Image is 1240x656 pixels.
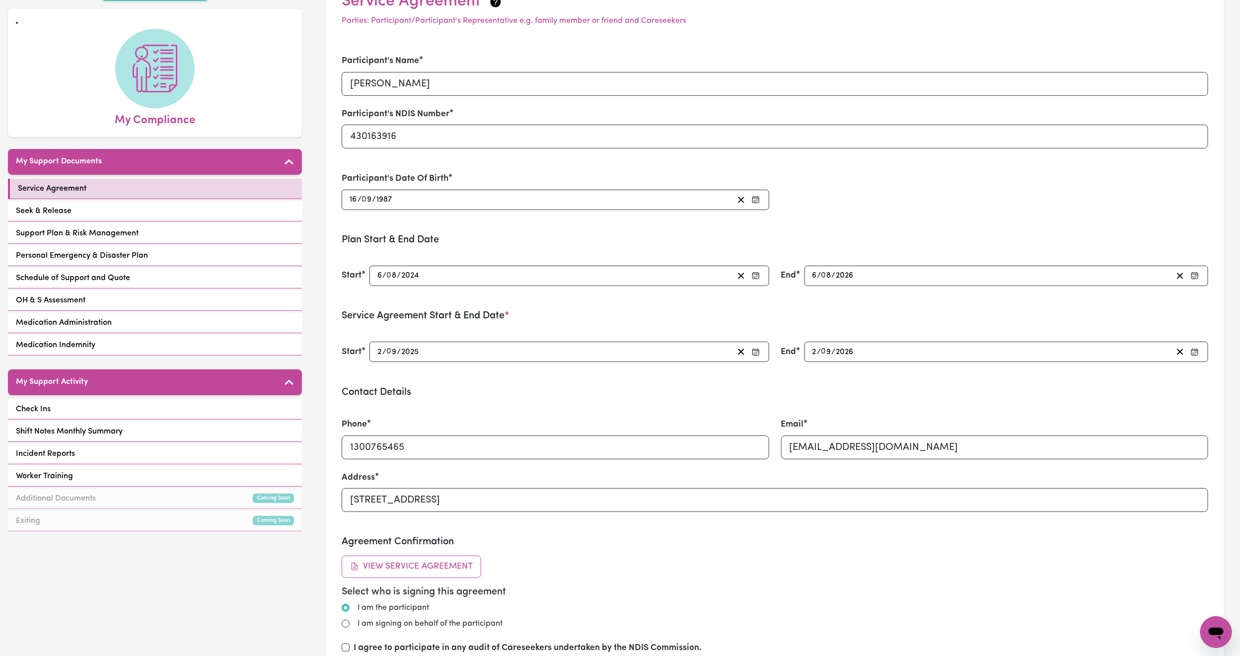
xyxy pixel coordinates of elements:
label: Participant's Name [342,55,419,68]
input: ---- [401,269,420,283]
h5: My Support Activity [16,377,88,387]
h5: My Support Documents [16,157,102,166]
span: / [382,348,386,357]
span: OH & S Assessment [16,294,85,306]
input: -- [822,345,832,359]
a: Schedule of Support and Quote [8,268,302,289]
span: / [397,271,401,280]
input: -- [387,345,397,359]
span: / [397,348,401,357]
label: Start [342,269,362,282]
span: Personal Emergency & Disaster Plan [16,250,148,262]
span: / [817,271,821,280]
label: End [781,269,797,282]
h3: Service Agreement Start & End Date [342,310,1208,322]
a: Incident Reports [8,444,302,464]
h3: Agreement Confirmation [342,536,1208,548]
span: / [372,195,376,204]
span: Shift Notes Monthly Summary [16,426,123,437]
span: / [358,195,362,204]
span: Service Agreement [18,183,86,195]
label: Start [342,346,362,359]
a: Support Plan & Risk Management [8,223,302,244]
span: Medication Indemnity [16,339,95,351]
span: 0 [386,272,391,280]
a: My Compliance [16,29,294,129]
input: -- [349,193,358,207]
span: Exiting [16,515,40,527]
label: Phone [342,418,367,431]
span: 0 [362,196,366,204]
input: -- [377,345,382,359]
button: View Service Agreement [342,556,481,578]
input: ---- [836,345,855,359]
span: Seek & Release [16,205,72,217]
a: Worker Training [8,466,302,487]
span: My Compliance [115,108,195,129]
span: 0 [386,348,391,356]
input: ---- [836,269,855,283]
label: Address [342,471,375,484]
label: Participant's NDIS Number [342,108,449,121]
label: I am the participant [358,602,429,614]
button: My Support Activity [8,369,302,395]
label: I am signing on behalf of the participant [358,618,503,630]
a: Additional DocumentsComing Soon [8,489,302,509]
input: ---- [401,345,420,359]
input: -- [812,345,817,359]
label: Participant's Date Of Birth [342,172,448,185]
a: Service Agreement [8,179,302,199]
span: 0 [821,272,826,280]
small: Coming Soon [253,516,294,525]
span: Schedule of Support and Quote [16,272,130,284]
label: Email [781,418,804,431]
span: Worker Training [16,470,73,482]
span: Incident Reports [16,448,75,460]
iframe: Button to launch messaging window, conversation in progress [1200,616,1232,648]
a: Personal Emergency & Disaster Plan [8,246,302,266]
h5: Select who is signing this agreement [342,586,1208,598]
a: Check Ins [8,399,302,420]
a: Seek & Release [8,201,302,221]
span: / [832,271,836,280]
span: / [817,348,821,357]
a: Shift Notes Monthly Summary [8,422,302,442]
input: ---- [376,193,393,207]
label: End [781,346,797,359]
span: / [382,271,386,280]
a: OH & S Assessment [8,291,302,311]
input: -- [812,269,817,283]
span: Medication Administration [16,317,112,329]
h3: Contact Details [342,386,1208,398]
span: Additional Documents [16,493,96,505]
input: -- [363,193,372,207]
span: 0 [821,348,826,356]
span: / [832,348,836,357]
button: My Support Documents [8,149,302,175]
small: Coming Soon [253,494,294,503]
input: -- [377,269,382,283]
span: Check Ins [16,403,51,415]
h3: Plan Start & End Date [342,234,1208,246]
a: Medication Indemnity [8,335,302,356]
input: -- [387,269,397,283]
input: -- [822,269,832,283]
a: Medication Administration [8,313,302,333]
span: Support Plan & Risk Management [16,227,139,239]
label: I agree to participate in any audit of Careseekers undertaken by the NDIS Commission. [354,642,702,655]
p: Parties: Participant/Participant's Representative e.g. family member or friend and Careseekers [342,15,1208,27]
a: ExitingComing Soon [8,511,302,531]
